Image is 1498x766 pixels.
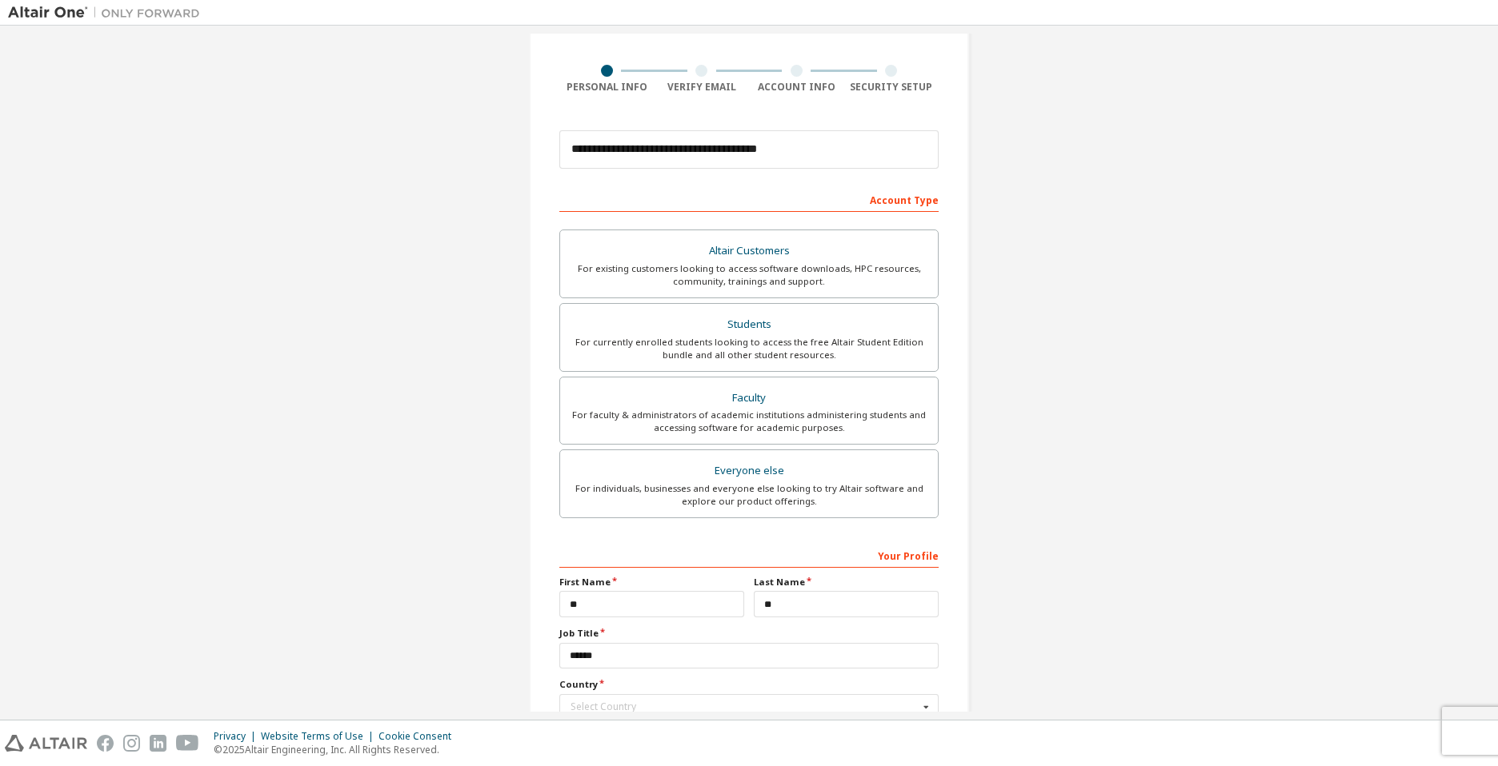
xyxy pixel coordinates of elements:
[844,81,939,94] div: Security Setup
[559,81,655,94] div: Personal Info
[559,627,939,640] label: Job Title
[559,678,939,691] label: Country
[570,387,928,409] div: Faculty
[123,735,140,752] img: instagram.svg
[97,735,114,752] img: facebook.svg
[559,576,744,588] label: First Name
[150,735,166,752] img: linkedin.svg
[261,730,379,743] div: Website Terms of Use
[754,576,939,588] label: Last Name
[379,730,461,743] div: Cookie Consent
[570,336,928,361] div: For currently enrolled students looking to access the free Altair Student Edition bundle and all ...
[570,313,928,336] div: Students
[559,186,939,212] div: Account Type
[571,702,919,712] div: Select Country
[559,542,939,568] div: Your Profile
[5,735,87,752] img: altair_logo.svg
[570,460,928,482] div: Everyone else
[8,5,208,21] img: Altair One
[570,262,928,288] div: For existing customers looking to access software downloads, HPC resources, community, trainings ...
[570,482,928,508] div: For individuals, businesses and everyone else looking to try Altair software and explore our prod...
[570,409,928,434] div: For faculty & administrators of academic institutions administering students and accessing softwa...
[655,81,750,94] div: Verify Email
[214,730,261,743] div: Privacy
[749,81,844,94] div: Account Info
[176,735,199,752] img: youtube.svg
[570,240,928,262] div: Altair Customers
[214,743,461,756] p: © 2025 Altair Engineering, Inc. All Rights Reserved.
